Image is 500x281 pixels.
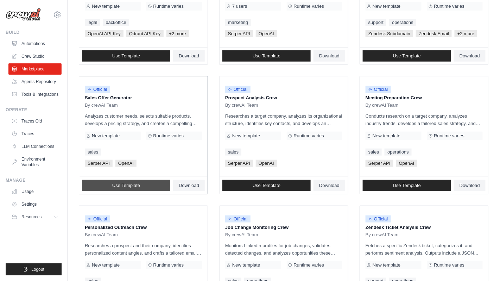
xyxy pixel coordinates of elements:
[92,133,120,139] span: New template
[396,160,417,167] span: OpenAI
[232,4,247,9] span: 7 users
[225,149,241,156] a: sales
[8,89,62,100] a: Tools & Integrations
[393,53,421,59] span: Use Template
[373,133,400,139] span: New template
[256,30,277,37] span: OpenAI
[225,160,253,167] span: Serper API
[366,86,391,93] span: Official
[82,50,170,62] a: Use Template
[153,4,184,9] span: Runtime varies
[153,133,184,139] span: Runtime varies
[225,224,342,231] p: Job Change Monitoring Crew
[434,133,465,139] span: Runtime varies
[389,19,416,26] a: operations
[232,133,260,139] span: New template
[6,30,62,35] div: Build
[253,53,280,59] span: Use Template
[416,30,452,37] span: Zendesk Email
[8,51,62,62] a: Crew Studio
[225,94,342,101] p: Prospect Analysis Crew
[366,102,399,108] span: By crewAI Team
[366,149,382,156] a: sales
[173,180,205,191] a: Download
[6,177,62,183] div: Manage
[85,160,113,167] span: Serper API
[319,183,340,188] span: Download
[85,224,202,231] p: Personalized Outreach Crew
[366,224,483,231] p: Zendesk Ticket Analysis Crew
[8,63,62,75] a: Marketplace
[126,30,164,37] span: Qdrant API Key
[153,262,184,268] span: Runtime varies
[256,160,277,167] span: OpenAI
[373,4,400,9] span: New template
[314,50,345,62] a: Download
[373,262,400,268] span: New template
[225,112,342,127] p: Researches a target company, analyzes its organizational structure, identifies key contacts, and ...
[385,149,412,156] a: operations
[6,8,41,21] img: Logo
[82,180,170,191] a: Use Template
[366,160,393,167] span: Serper API
[179,53,199,59] span: Download
[460,53,480,59] span: Download
[112,53,140,59] span: Use Template
[6,107,62,113] div: Operate
[393,183,421,188] span: Use Template
[253,183,280,188] span: Use Template
[225,86,251,93] span: Official
[222,180,311,191] a: Use Template
[366,232,399,238] span: By crewAI Team
[112,183,140,188] span: Use Template
[103,19,129,26] a: backoffice
[366,112,483,127] p: Conducts research on a target company, analyzes industry trends, develops a tailored sales strate...
[85,112,202,127] p: Analyzes customer needs, selects suitable products, develops a pricing strategy, and creates a co...
[232,262,260,268] span: New template
[366,94,483,101] p: Meeting Preparation Crew
[460,183,480,188] span: Download
[366,242,483,257] p: Fetches a specific Zendesk ticket, categorizes it, and performs sentiment analysis. Outputs inclu...
[8,76,62,87] a: Agents Repository
[92,4,120,9] span: New template
[454,50,486,62] a: Download
[179,183,199,188] span: Download
[294,133,324,139] span: Runtime varies
[366,19,386,26] a: support
[363,180,451,191] a: Use Template
[173,50,205,62] a: Download
[8,186,62,197] a: Usage
[8,211,62,223] button: Resources
[314,180,345,191] a: Download
[363,50,451,62] a: Use Template
[85,94,202,101] p: Sales Offer Generator
[85,30,124,37] span: OpenAI API Key
[225,242,342,257] p: Monitors LinkedIn profiles for job changes, validates detected changes, and analyzes opportunitie...
[8,141,62,152] a: LLM Connections
[85,242,202,257] p: Researches a prospect and their company, identifies personalized content angles, and crafts a tai...
[85,149,101,156] a: sales
[21,214,42,220] span: Resources
[225,216,251,223] span: Official
[434,262,465,268] span: Runtime varies
[455,30,477,37] span: +2 more
[366,216,391,223] span: Official
[8,199,62,210] a: Settings
[225,30,253,37] span: Serper API
[85,216,110,223] span: Official
[85,86,110,93] span: Official
[366,30,413,37] span: Zendesk Subdomain
[115,160,137,167] span: OpenAI
[166,30,189,37] span: +2 more
[85,19,100,26] a: legal
[8,38,62,49] a: Automations
[294,262,324,268] span: Runtime varies
[294,4,324,9] span: Runtime varies
[85,102,118,108] span: By crewAI Team
[434,4,465,9] span: Runtime varies
[92,262,120,268] span: New template
[31,267,44,272] span: Logout
[225,102,258,108] span: By crewAI Team
[8,115,62,127] a: Traces Old
[8,154,62,170] a: Environment Variables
